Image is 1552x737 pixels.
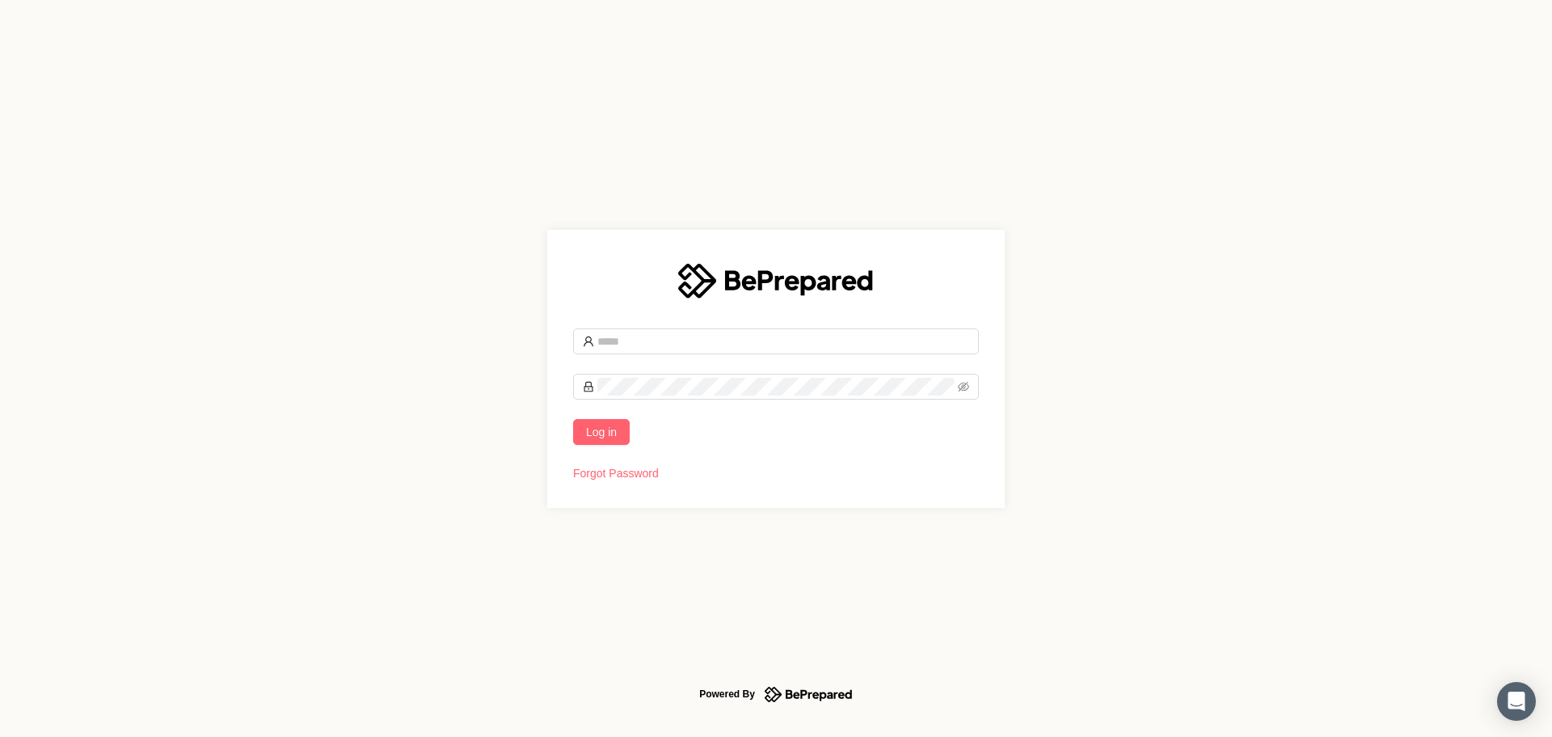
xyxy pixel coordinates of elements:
[1497,682,1536,721] div: Open Intercom Messenger
[699,684,755,704] div: Powered By
[958,381,969,392] span: eye-invisible
[573,419,630,445] button: Log in
[583,381,594,392] span: lock
[583,336,594,347] span: user
[573,467,659,480] a: Forgot Password
[586,423,617,441] span: Log in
